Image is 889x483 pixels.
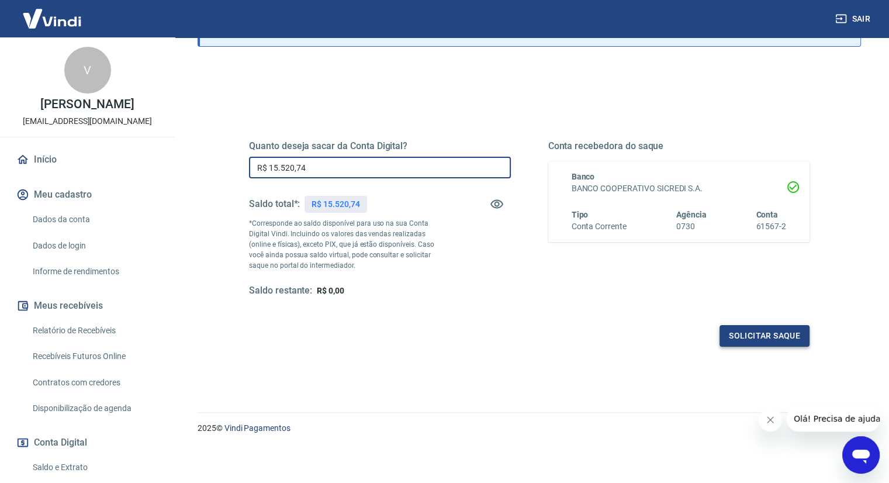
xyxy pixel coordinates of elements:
[759,408,782,432] iframe: Fechar mensagem
[224,423,290,433] a: Vindi Pagamentos
[249,198,300,210] h5: Saldo total*:
[28,344,161,368] a: Recebíveis Futuros Online
[676,220,707,233] h6: 0730
[28,319,161,343] a: Relatório de Recebíveis
[23,115,152,127] p: [EMAIL_ADDRESS][DOMAIN_NAME]
[28,396,161,420] a: Disponibilização de agenda
[14,182,161,208] button: Meu cadastro
[64,47,111,94] div: V
[28,208,161,232] a: Dados da conta
[833,8,875,30] button: Sair
[28,371,161,395] a: Contratos com credores
[572,172,595,181] span: Banco
[28,456,161,479] a: Saldo e Extrato
[548,140,810,152] h5: Conta recebedora do saque
[14,1,90,36] img: Vindi
[249,218,445,271] p: *Corresponde ao saldo disponível para uso na sua Conta Digital Vindi. Incluindo os valores das ve...
[249,140,511,152] h5: Quanto deseja sacar da Conta Digital?
[198,422,861,434] p: 2025 ©
[756,210,778,219] span: Conta
[28,260,161,284] a: Informe de rendimentos
[572,210,589,219] span: Tipo
[40,98,134,111] p: [PERSON_NAME]
[572,220,627,233] h6: Conta Corrente
[14,293,161,319] button: Meus recebíveis
[28,234,161,258] a: Dados de login
[719,325,810,347] button: Solicitar saque
[249,285,312,297] h5: Saldo restante:
[7,8,98,18] span: Olá! Precisa de ajuda?
[14,147,161,172] a: Início
[572,182,787,195] h6: BANCO COOPERATIVO SICREDI S.A.
[317,286,344,295] span: R$ 0,00
[756,220,786,233] h6: 61567-2
[14,430,161,456] button: Conta Digital
[842,436,880,474] iframe: Botão para abrir a janela de mensagens
[676,210,707,219] span: Agência
[312,198,359,211] p: R$ 15.520,74
[787,406,880,432] iframe: Mensagem da empresa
